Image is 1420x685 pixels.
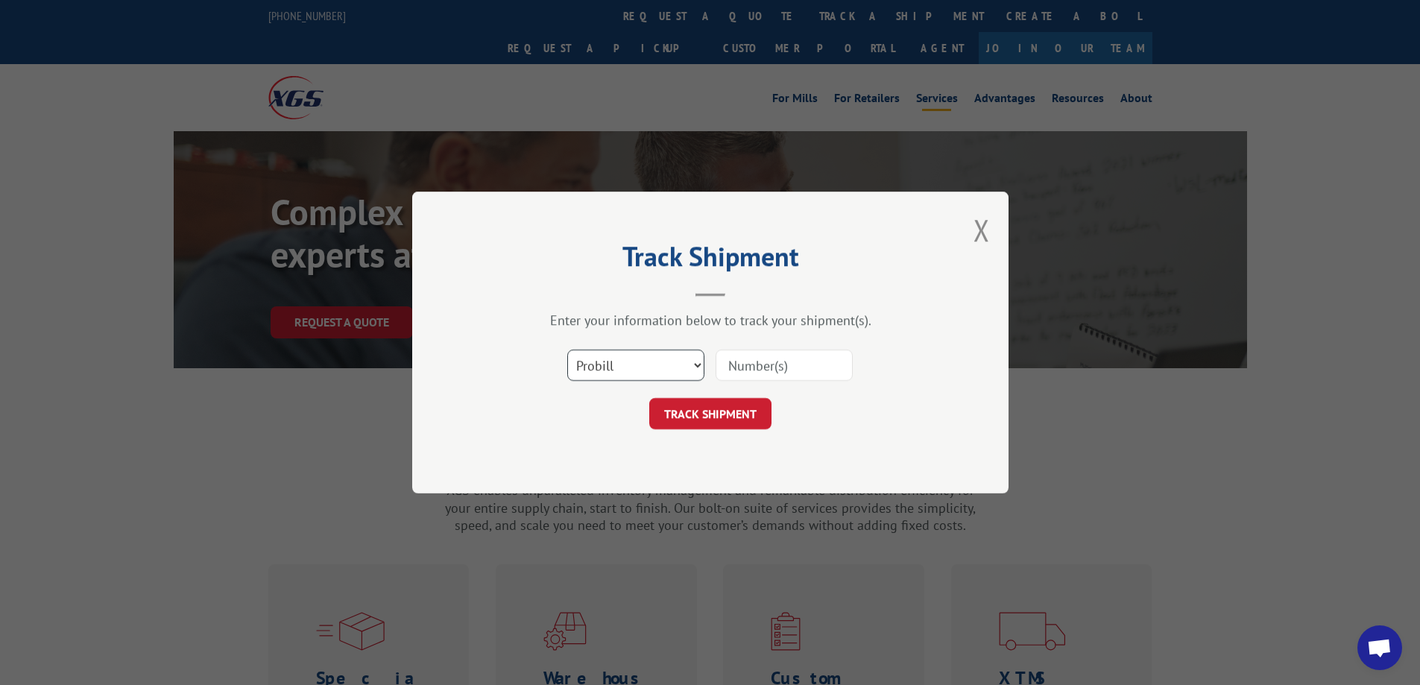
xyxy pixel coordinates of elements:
input: Number(s) [716,350,853,381]
button: Close modal [974,210,990,250]
button: TRACK SHIPMENT [649,398,771,429]
div: Open chat [1357,625,1402,670]
div: Enter your information below to track your shipment(s). [487,312,934,329]
h2: Track Shipment [487,246,934,274]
